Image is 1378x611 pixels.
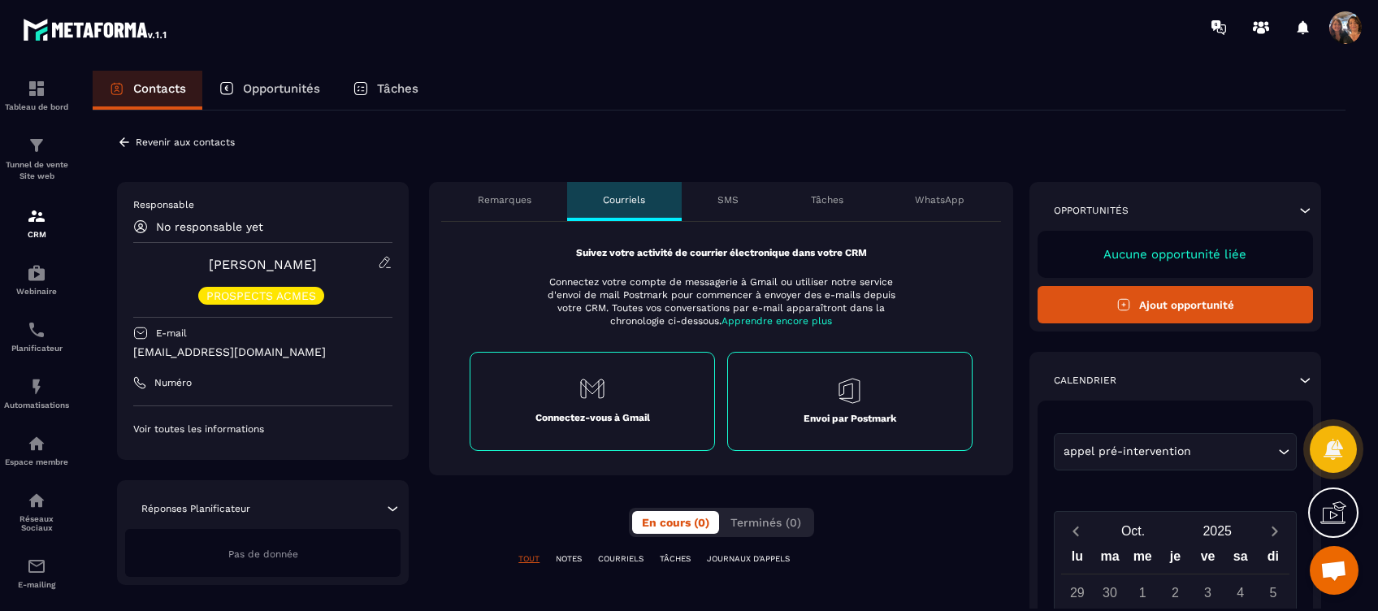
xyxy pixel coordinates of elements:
div: 3 [1194,578,1222,607]
a: Opportunités [202,71,336,110]
a: formationformationCRM [4,194,69,251]
p: E-mail [156,327,187,340]
div: ma [1094,545,1126,574]
p: Remarques [478,193,531,206]
p: Envoi par Postmark [804,412,896,425]
p: Connectez-vous à Gmail [535,411,650,424]
p: Automatisations [4,401,69,409]
a: Contacts [93,71,202,110]
p: No responsable yet [156,220,263,233]
div: Ouvrir le chat [1310,546,1358,595]
div: Search for option [1054,433,1297,470]
img: automations [27,263,46,283]
p: Numéro [154,376,192,389]
div: 5 [1259,578,1287,607]
img: scheduler [27,320,46,340]
a: emailemailE-mailing [4,544,69,601]
p: Réseaux Sociaux [4,514,69,532]
p: Tableau de bord [4,102,69,111]
a: schedulerschedulerPlanificateur [4,308,69,365]
span: Pas de donnée [228,548,298,560]
button: Ajout opportunité [1038,286,1313,323]
button: Terminés (0) [721,511,811,534]
img: email [27,557,46,576]
img: formation [27,206,46,226]
span: appel pré-intervention [1060,443,1195,461]
p: TOUT [518,553,539,565]
p: SMS [717,193,739,206]
div: 1 [1129,578,1157,607]
p: Tunnel de vente Site web [4,159,69,182]
div: me [1126,545,1159,574]
p: NOTES [556,553,582,565]
p: Tâches [811,193,843,206]
p: COURRIELS [598,553,643,565]
p: Aucune opportunité liée [1054,247,1297,262]
p: JOURNAUX D'APPELS [707,553,790,565]
p: Responsable [133,198,392,211]
img: social-network [27,491,46,510]
div: 4 [1226,578,1254,607]
a: social-networksocial-networkRéseaux Sociaux [4,479,69,544]
div: 2 [1161,578,1189,607]
input: Search for option [1195,443,1274,461]
p: Tâches [377,81,418,96]
img: logo [23,15,169,44]
p: Opportunités [243,81,320,96]
button: Previous month [1061,520,1091,542]
p: E-mailing [4,580,69,589]
span: Terminés (0) [730,516,801,529]
div: je [1159,545,1191,574]
div: ve [1191,545,1224,574]
p: Réponses Planificateur [141,502,250,515]
p: Courriels [603,193,645,206]
a: Tâches [336,71,435,110]
p: Planificateur [4,344,69,353]
div: 29 [1063,578,1091,607]
div: 30 [1096,578,1124,607]
span: En cours (0) [642,516,709,529]
img: automations [27,434,46,453]
div: sa [1224,545,1257,574]
p: Espace membre [4,457,69,466]
img: formation [27,79,46,98]
p: Revenir aux contacts [136,136,235,148]
div: di [1257,545,1289,574]
a: [PERSON_NAME] [209,257,317,272]
p: Calendrier [1054,374,1116,387]
p: WhatsApp [915,193,964,206]
button: Next month [1259,520,1289,542]
button: Open months overlay [1091,517,1176,545]
button: Open years overlay [1175,517,1259,545]
p: [EMAIL_ADDRESS][DOMAIN_NAME] [133,344,392,360]
a: automationsautomationsAutomatisations [4,365,69,422]
span: Apprendre encore plus [721,315,832,327]
a: formationformationTunnel de vente Site web [4,123,69,194]
div: lu [1061,545,1094,574]
a: formationformationTableau de bord [4,67,69,123]
p: TÂCHES [660,553,691,565]
a: automationsautomationsWebinaire [4,251,69,308]
p: Contacts [133,81,186,96]
p: Suivez votre activité de courrier électronique dans votre CRM [470,246,973,259]
a: automationsautomationsEspace membre [4,422,69,479]
p: CRM [4,230,69,239]
img: automations [27,377,46,396]
p: PROSPECTS ACMES [206,290,316,301]
p: Opportunités [1054,204,1129,217]
img: formation [27,136,46,155]
p: Voir toutes les informations [133,422,392,435]
button: En cours (0) [632,511,719,534]
p: Webinaire [4,287,69,296]
p: Connectez votre compte de messagerie à Gmail ou utiliser notre service d'envoi de mail Postmark p... [537,275,906,327]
